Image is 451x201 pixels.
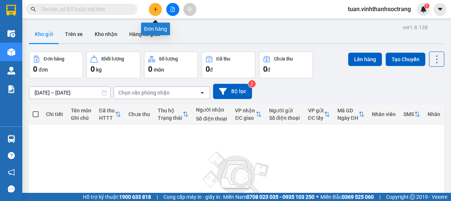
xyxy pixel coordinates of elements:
[196,116,228,122] div: Số điện thoại
[7,30,15,37] img: warehouse-icon
[89,25,123,43] button: Kho nhận
[199,90,205,96] svg: open
[348,53,382,66] button: Lên hàng
[96,67,102,73] span: kg
[269,115,301,121] div: Số điện thoại
[269,108,301,113] div: Người gửi
[434,3,447,16] button: caret-down
[153,7,158,12] span: plus
[210,67,213,73] span: đ
[154,67,164,73] span: món
[158,108,183,113] div: Thu hộ
[196,107,228,113] div: Người nhận
[420,6,427,13] img: icon-new-feature
[231,105,265,124] th: Toggle SortBy
[7,135,15,143] img: warehouse-icon
[31,7,36,12] span: search
[8,169,15,176] span: notification
[148,65,152,73] span: 0
[159,56,178,62] div: Số lượng
[119,194,151,200] strong: 1900 633 818
[99,108,115,113] div: Đã thu
[91,65,95,73] span: 0
[101,56,124,62] div: Khối lượng
[274,56,293,62] div: Chưa thu
[86,52,140,78] button: Khối lượng0kg
[316,195,318,198] span: ⚪️
[83,193,151,201] span: Hỗ trợ kỹ thuật:
[235,108,255,113] div: VP nhận
[157,193,158,201] span: |
[425,3,428,9] span: 1
[308,115,324,121] div: ĐC lấy
[170,7,175,12] span: file-add
[99,115,115,121] div: HTTT
[187,7,192,12] span: aim
[308,108,324,113] div: VP gửi
[158,115,183,121] div: Trạng thái
[320,193,374,201] span: Miền Bắc
[304,105,334,124] th: Toggle SortBy
[246,194,314,200] strong: 0708 023 035 - 0935 103 250
[144,52,198,78] button: Số lượng0món
[428,111,441,117] div: Nhãn
[337,108,359,113] div: Mã GD
[267,67,270,73] span: đ
[337,115,359,121] div: Ngày ĐH
[206,65,210,73] span: 0
[46,111,63,117] div: Chi tiết
[7,48,15,56] img: warehouse-icon
[29,87,110,99] input: Select a date range.
[342,194,374,200] strong: 0369 525 060
[223,193,314,201] span: Miền Nam
[216,56,230,62] div: Đã thu
[400,105,424,124] th: Toggle SortBy
[163,193,221,201] span: Cung cấp máy in - giấy in:
[410,194,415,200] span: copyright
[8,185,15,192] span: message
[334,105,368,124] th: Toggle SortBy
[379,193,380,201] span: |
[118,89,170,96] div: Chọn văn phòng nhận
[59,25,89,43] button: Trên xe
[41,5,128,13] input: Tìm tên, số ĐT hoặc mã đơn
[7,67,15,75] img: warehouse-icon
[128,111,150,117] div: Chưa thu
[39,67,48,73] span: đơn
[123,25,166,43] button: Hàng đã giao
[403,111,414,117] div: SMS
[166,3,179,16] button: file-add
[235,115,255,121] div: ĐC giao
[71,108,92,113] div: Tên món
[149,3,162,16] button: plus
[6,5,16,16] img: logo-vxr
[44,56,64,62] div: Đơn hàng
[199,147,274,199] img: svg+xml;base64,PHN2ZyBjbGFzcz0ibGlzdC1wbHVnX19zdmciIHhtbG5zPSJodHRwOi8vd3d3LnczLm9yZy8yMDAwL3N2Zy...
[33,65,37,73] span: 0
[29,25,59,43] button: Kho gửi
[95,105,125,124] th: Toggle SortBy
[213,84,252,99] button: Bộ lọc
[259,52,313,78] button: Chưa thu0đ
[386,53,425,66] button: Tạo Chuyến
[7,85,15,93] img: solution-icon
[202,52,255,78] button: Đã thu0đ
[403,23,428,32] div: ver 1.8.138
[71,115,92,121] div: Ghi chú
[424,3,429,9] sup: 1
[372,111,396,117] div: Nhân viên
[8,152,15,159] span: question-circle
[154,105,192,124] th: Toggle SortBy
[29,52,83,78] button: Đơn hàng0đơn
[437,6,444,13] span: caret-down
[263,65,267,73] span: 0
[183,3,196,16] button: aim
[342,4,417,14] span: tuan.vinhthanhsoctrang
[248,80,256,88] sup: 2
